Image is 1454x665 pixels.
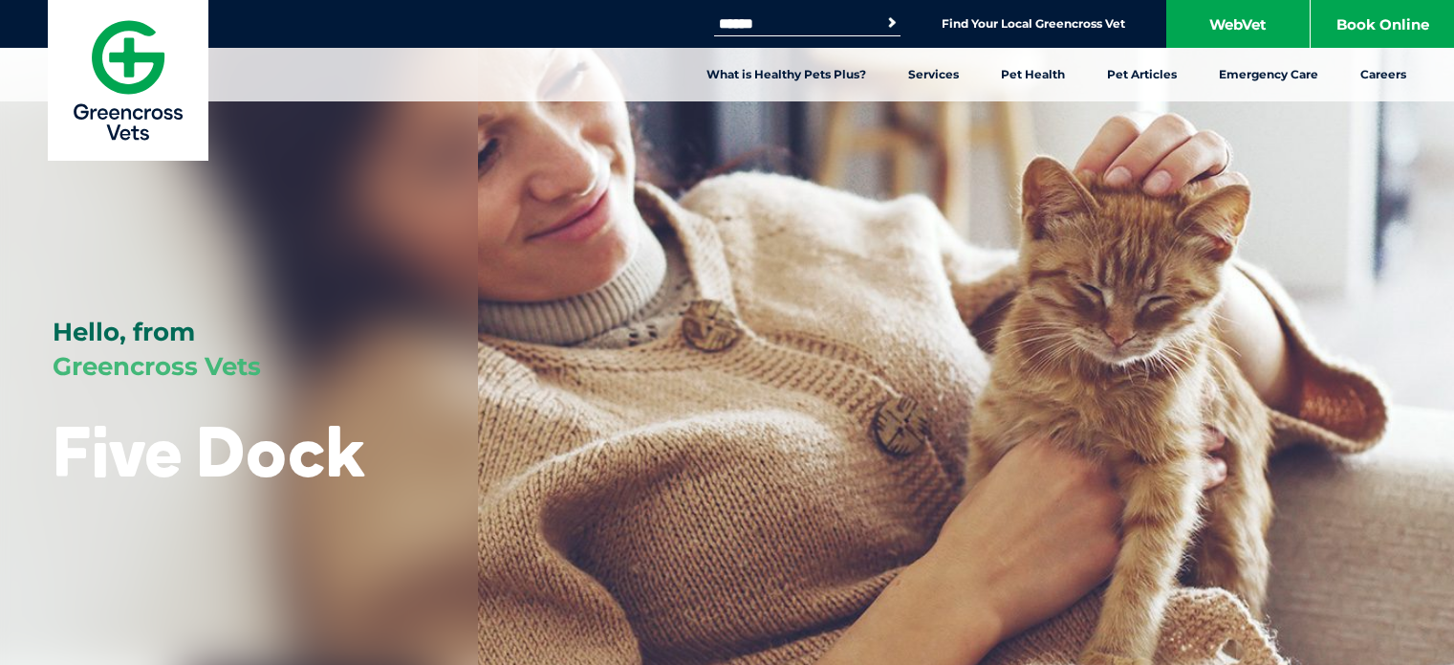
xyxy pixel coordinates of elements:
a: Services [887,48,980,101]
a: What is Healthy Pets Plus? [685,48,887,101]
h1: Five Dock [53,413,365,489]
a: Emergency Care [1198,48,1339,101]
a: Find Your Local Greencross Vet [942,16,1125,32]
a: Pet Health [980,48,1086,101]
span: Hello, from [53,317,195,347]
a: Careers [1339,48,1427,101]
a: Pet Articles [1086,48,1198,101]
button: Search [882,13,901,33]
span: Greencross Vets [53,351,261,382]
